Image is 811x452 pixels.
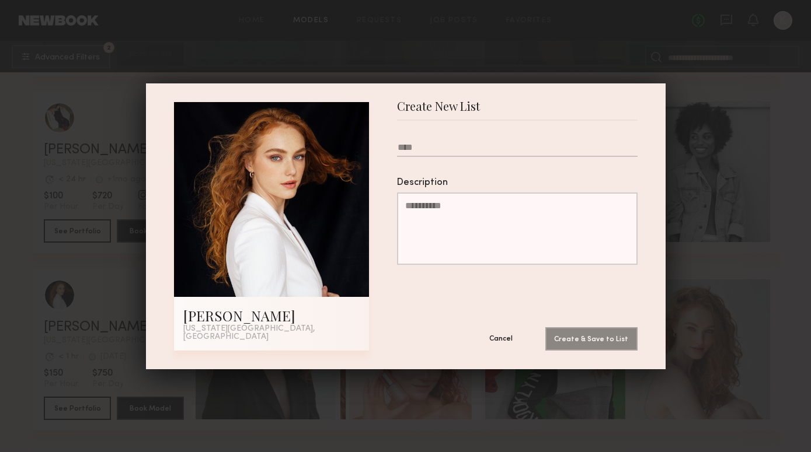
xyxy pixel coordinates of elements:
button: Create & Save to List [545,327,638,351]
span: Create New List [397,102,480,120]
div: Description [397,178,638,188]
textarea: Description [397,192,638,265]
div: [PERSON_NAME] [183,306,360,325]
div: [US_STATE][GEOGRAPHIC_DATA], [GEOGRAPHIC_DATA] [183,325,360,341]
button: Cancel [466,327,536,350]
